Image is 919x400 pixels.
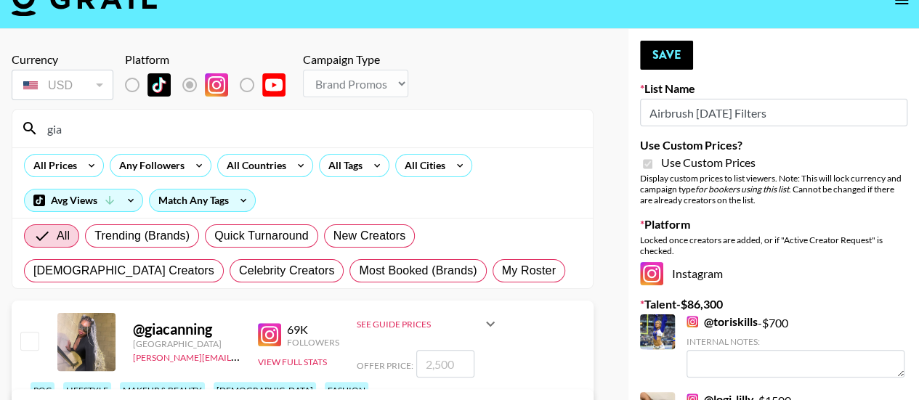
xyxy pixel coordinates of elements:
img: Instagram [640,262,663,285]
img: YouTube [262,73,286,97]
div: [DEMOGRAPHIC_DATA] [214,382,316,399]
div: Platform [125,52,297,67]
div: makeup & beauty [120,382,205,399]
div: Currency is locked to USD [12,67,113,103]
div: - $ 700 [687,314,904,377]
label: List Name [640,81,907,96]
div: Locked once creators are added, or if "Active Creator Request" is checked. [640,234,907,256]
span: Offer Price: [357,360,413,371]
div: Campaign Type [303,52,408,67]
div: Display custom prices to list viewers. Note: This will lock currency and campaign type . Cannot b... [640,173,907,205]
div: lifestyle [63,382,111,399]
div: @ giacanning [133,320,240,338]
div: Match Any Tags [150,189,255,211]
img: Instagram [258,323,281,346]
div: fashion [325,382,368,399]
span: My Roster [502,262,556,279]
div: 69K [287,322,339,337]
div: See Guide Prices [357,319,482,330]
span: Quick Turnaround [214,227,309,245]
div: Instagram [640,262,907,285]
span: New Creators [333,227,406,245]
div: Avg Views [25,189,142,211]
span: Trending (Brands) [94,227,190,245]
div: Currency [12,52,113,67]
div: Any Followers [110,155,187,176]
div: poc [31,382,54,399]
span: [DEMOGRAPHIC_DATA] Creators [33,262,214,279]
div: All Tags [320,155,365,176]
span: Most Booked (Brands) [359,262,477,279]
div: All Countries [218,155,289,176]
input: Search by User Name [39,117,584,140]
label: Use Custom Prices? [640,138,907,152]
em: for bookers using this list [695,184,789,195]
button: View Full Stats [258,356,327,367]
div: Internal Notes: [687,336,904,347]
label: Talent - $ 86,300 [640,297,907,311]
span: Celebrity Creators [239,262,335,279]
a: @toriskills [687,314,758,329]
div: See Guide Prices [357,306,499,341]
a: [PERSON_NAME][EMAIL_ADDRESS][PERSON_NAME][DOMAIN_NAME] [133,349,417,363]
div: Followers [287,337,339,348]
img: Instagram [687,316,698,327]
img: TikTok [147,73,171,97]
div: USD [15,73,110,98]
img: Instagram [205,73,228,97]
div: List locked to Instagram. [125,70,297,100]
div: [GEOGRAPHIC_DATA] [133,338,240,349]
button: Save [640,41,693,70]
label: Platform [640,217,907,232]
span: Use Custom Prices [661,155,756,170]
span: All [57,227,70,245]
div: All Cities [396,155,448,176]
div: All Prices [25,155,80,176]
input: 2,500 [416,350,474,377]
